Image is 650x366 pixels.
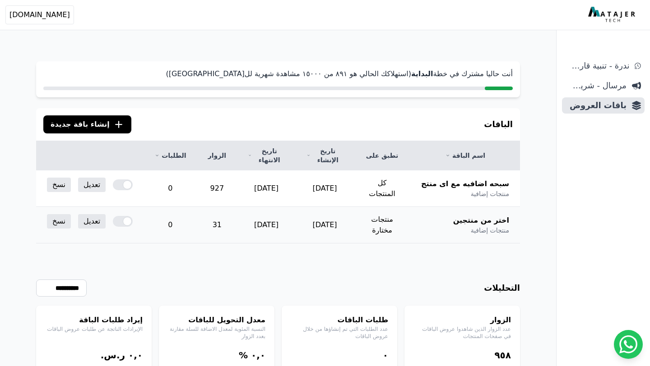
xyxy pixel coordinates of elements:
a: نسخ [47,214,71,229]
td: [DATE] [237,207,296,243]
span: منتجات إضافية [471,189,509,198]
a: تعديل [78,178,106,192]
h4: معدل التحويل للباقات [168,315,265,325]
h3: الباقات [484,118,513,131]
span: باقات العروض [566,99,627,112]
strong: البداية [411,69,433,78]
span: اختر من منتجين [453,215,509,226]
p: الإيرادات الناتجة عن طلبات عروض الباقات [45,325,143,333]
th: الزوار [197,141,237,170]
td: [DATE] [296,170,354,207]
a: نسخ [47,178,71,192]
span: ندرة - تنبية قارب علي النفاذ [566,59,629,72]
span: مرسال - شريط دعاية [566,79,627,92]
p: عدد الطلبات التي تم إنشاؤها من خلال عروض الباقات [291,325,388,340]
p: عدد الزوار الذين شاهدوا عروض الباقات في صفحات المنتجات [413,325,511,340]
a: تاريخ الانتهاء [248,146,285,165]
td: [DATE] [296,207,354,243]
td: كل المنتجات [354,170,410,207]
div: ۰ [291,349,388,361]
div: ٩٥٨ [413,349,511,361]
a: تعديل [78,214,106,229]
bdi: ۰,۰ [251,350,265,361]
button: إنشاء باقة جديدة [43,115,131,133]
td: 0 [144,207,197,243]
span: % [239,350,248,361]
h4: الزوار [413,315,511,325]
h4: طلبات الباقات [291,315,388,325]
span: [DOMAIN_NAME] [9,9,70,20]
a: الطلبات [154,151,186,160]
img: MatajerTech Logo [588,7,637,23]
span: منتجات إضافية [471,226,509,235]
span: سبحه اضافيه مع اى منتج [421,178,509,189]
td: [DATE] [237,170,296,207]
td: 0 [144,170,197,207]
p: أنت حاليا مشترك في خطة (استهلاكك الحالي هو ٨٩١ من ١٥۰۰۰ مشاهدة شهرية لل[GEOGRAPHIC_DATA]) [43,69,513,79]
span: إنشاء باقة جديدة [51,119,110,130]
h4: إيراد طلبات الباقة [45,315,143,325]
th: تطبق على [354,141,410,170]
bdi: ۰,۰ [128,350,143,361]
span: ر.س. [101,350,125,361]
h3: التحليلات [484,282,520,294]
button: [DOMAIN_NAME] [5,5,74,24]
td: منتجات مختارة [354,207,410,243]
td: 927 [197,170,237,207]
a: تاريخ الإنشاء [306,146,343,165]
a: اسم الباقة [421,151,509,160]
p: النسبة المئوية لمعدل الاضافة للسلة مقارنة بعدد الزوار [168,325,265,340]
td: 31 [197,207,237,243]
